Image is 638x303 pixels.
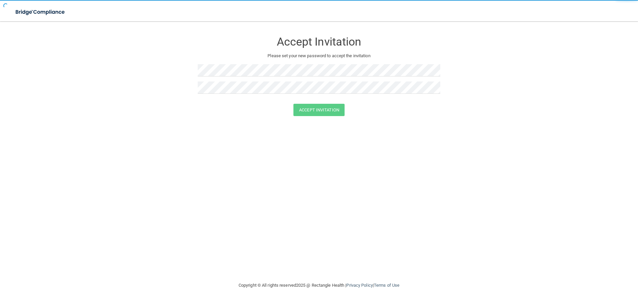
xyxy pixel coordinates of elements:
button: Accept Invitation [293,104,345,116]
a: Terms of Use [374,283,399,288]
h3: Accept Invitation [198,36,440,48]
img: bridge_compliance_login_screen.278c3ca4.svg [10,5,71,19]
a: Privacy Policy [346,283,372,288]
p: Please set your new password to accept the invitation [203,52,435,60]
div: Copyright © All rights reserved 2025 @ Rectangle Health | | [198,275,440,296]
